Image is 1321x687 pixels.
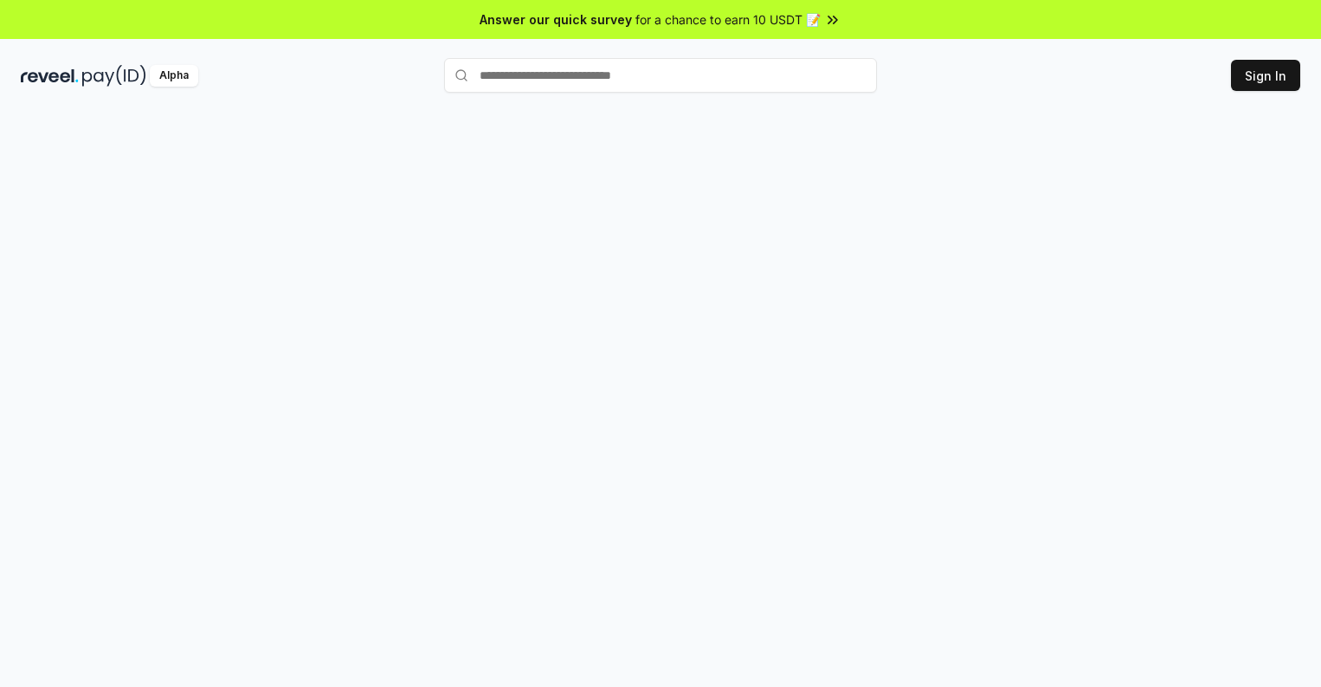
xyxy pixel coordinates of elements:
[21,65,79,87] img: reveel_dark
[480,10,632,29] span: Answer our quick survey
[82,65,146,87] img: pay_id
[150,65,198,87] div: Alpha
[635,10,821,29] span: for a chance to earn 10 USDT 📝
[1231,60,1300,91] button: Sign In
